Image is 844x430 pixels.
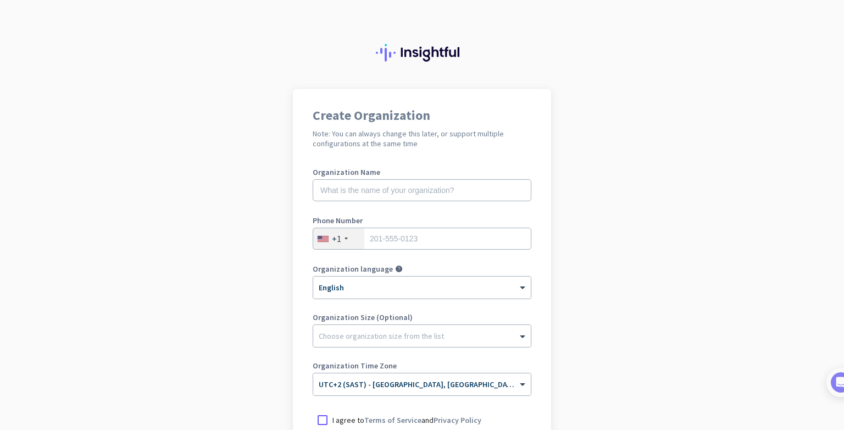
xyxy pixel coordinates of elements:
[434,415,481,425] a: Privacy Policy
[313,109,531,122] h1: Create Organization
[313,313,531,321] label: Organization Size (Optional)
[376,44,468,62] img: Insightful
[313,179,531,201] input: What is the name of your organization?
[313,362,531,370] label: Organization Time Zone
[313,265,393,273] label: Organization language
[313,129,531,148] h2: Note: You can always change this later, or support multiple configurations at the same time
[313,217,531,224] label: Phone Number
[395,265,403,273] i: help
[364,415,421,425] a: Terms of Service
[332,415,481,426] p: I agree to and
[313,168,531,176] label: Organization Name
[332,233,341,244] div: +1
[313,228,531,250] input: 201-555-0123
